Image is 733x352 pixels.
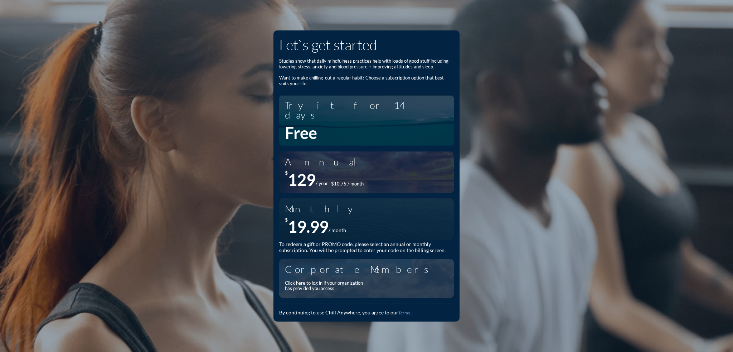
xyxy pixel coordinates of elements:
div: $ [285,217,288,236]
div: $10.75 / month [331,181,364,187]
div: Annual [285,157,365,167]
div: 19.99 [288,217,329,236]
div: Studies show that daily mindfulness practices help with loads of good stuff including lowering st... [279,58,454,86]
div: $ [285,170,288,189]
div: 129 [288,170,316,189]
a: Terms. [398,310,411,315]
div: Free [285,123,317,143]
h1: Let`s get started [279,36,454,53]
div: To redeem a gift or PROMO code, please select an annual or monthly subscription. You will be prom... [279,241,454,254]
div: Click here to log in if your organization has provided you access [285,280,367,291]
div: / year [316,180,328,187]
div: Monthly [285,204,358,213]
div: / month [329,227,346,233]
span: By continuing to use Chill Anywhere, you agree to our [279,309,398,315]
div: Corporate Members [285,264,442,274]
div: Try it for 14 days [285,100,448,120]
